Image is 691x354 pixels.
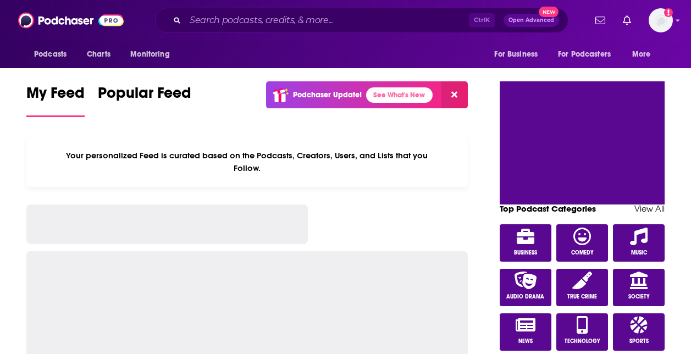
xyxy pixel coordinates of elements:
a: My Feed [26,84,85,117]
a: Show notifications dropdown [591,11,610,30]
a: Music [613,224,665,262]
span: New [539,7,559,17]
a: Top Podcast Categories [500,203,596,214]
img: Podchaser - Follow, Share and Rate Podcasts [18,10,124,31]
span: True Crime [567,294,597,300]
span: Comedy [571,250,594,256]
span: Popular Feed [98,84,191,109]
div: Search podcasts, credits, & more... [155,8,568,33]
a: See What's New [366,87,433,103]
span: For Podcasters [558,47,611,62]
span: Charts [87,47,110,62]
button: Open AdvancedNew [504,14,559,27]
img: User Profile [649,8,673,32]
a: Society [613,269,665,306]
span: Logged in as Shift_2 [649,8,673,32]
a: Audio Drama [500,269,551,306]
p: Podchaser Update! [293,90,362,99]
button: open menu [624,44,665,65]
span: Open Advanced [508,18,554,23]
span: Business [514,250,537,256]
span: Monitoring [130,47,169,62]
button: open menu [26,44,81,65]
span: News [518,338,533,345]
span: More [632,47,651,62]
a: View All [634,203,665,214]
a: Technology [556,313,608,351]
input: Search podcasts, credits, & more... [185,12,469,29]
span: Technology [565,338,600,345]
a: Business [500,224,551,262]
button: open menu [551,44,627,65]
a: Comedy [556,224,608,262]
span: Podcasts [34,47,67,62]
span: Audio Drama [506,294,544,300]
svg: Add a profile image [664,8,673,17]
a: News [500,313,551,351]
span: Sports [629,338,649,345]
button: Show profile menu [649,8,673,32]
span: Music [631,250,647,256]
span: Ctrl K [469,13,495,27]
span: My Feed [26,84,85,109]
button: open menu [123,44,184,65]
div: Your personalized Feed is curated based on the Podcasts, Creators, Users, and Lists that you Follow. [26,137,468,187]
a: Show notifications dropdown [618,11,635,30]
span: For Business [494,47,538,62]
a: Charts [80,44,117,65]
span: Society [628,294,650,300]
a: Sports [613,313,665,351]
a: Popular Feed [98,84,191,117]
a: True Crime [556,269,608,306]
button: open menu [487,44,551,65]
